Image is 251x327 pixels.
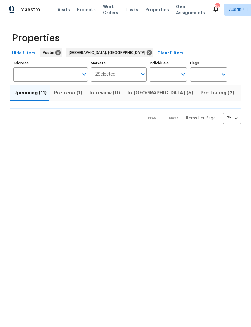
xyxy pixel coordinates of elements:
div: Austin [40,48,62,57]
span: Geo Assignments [176,4,205,16]
div: 35 [215,4,219,10]
span: Pre-reno (1) [54,89,82,97]
label: Markets [91,61,147,65]
span: Tasks [125,8,138,12]
div: 25 [223,110,241,126]
p: Items Per Page [186,115,216,121]
button: Hide filters [10,48,38,59]
span: Clear Filters [157,50,184,57]
span: 2 Selected [95,72,116,77]
span: In-review (0) [89,89,120,97]
span: [GEOGRAPHIC_DATA], [GEOGRAPHIC_DATA] [69,50,148,56]
button: Open [179,70,187,79]
button: Clear Filters [155,48,186,59]
span: In-[GEOGRAPHIC_DATA] (5) [127,89,193,97]
span: Upcoming (11) [13,89,47,97]
nav: Pagination Navigation [142,113,241,124]
span: Work Orders [103,4,118,16]
button: Open [139,70,147,79]
span: Maestro [20,7,40,13]
label: Address [13,61,88,65]
span: Properties [145,7,169,13]
span: Austin + 1 [229,7,248,13]
span: Properties [12,35,60,41]
span: Hide filters [12,50,36,57]
button: Open [219,70,228,79]
span: Visits [57,7,70,13]
span: Projects [77,7,96,13]
div: [GEOGRAPHIC_DATA], [GEOGRAPHIC_DATA] [66,48,153,57]
button: Open [80,70,88,79]
span: Austin [43,50,57,56]
label: Flags [190,61,227,65]
label: Individuals [150,61,187,65]
span: Pre-Listing (2) [200,89,234,97]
